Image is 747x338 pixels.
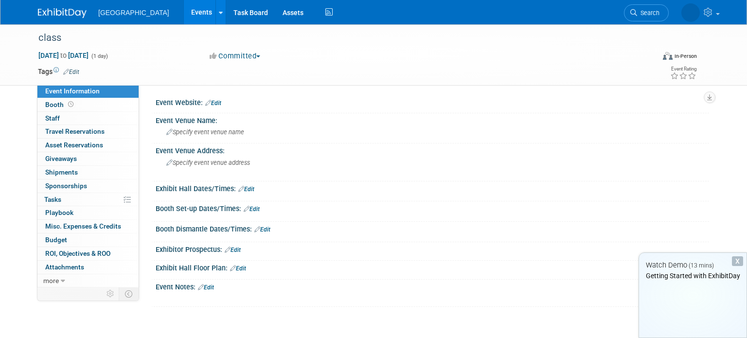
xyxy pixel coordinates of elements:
[37,274,139,287] a: more
[37,193,139,206] a: Tasks
[198,284,214,291] a: Edit
[37,98,139,111] a: Booth
[98,9,169,17] span: [GEOGRAPHIC_DATA]
[38,67,79,76] td: Tags
[45,182,87,190] span: Sponsorships
[63,69,79,75] a: Edit
[156,143,709,156] div: Event Venue Address:
[45,168,78,176] span: Shipments
[45,141,103,149] span: Asset Reservations
[37,152,139,165] a: Giveaways
[37,261,139,274] a: Attachments
[45,101,75,108] span: Booth
[156,95,709,108] div: Event Website:
[37,166,139,179] a: Shipments
[156,222,709,234] div: Booth Dismantle Dates/Times:
[45,236,67,244] span: Budget
[45,87,100,95] span: Event Information
[37,206,139,219] a: Playbook
[37,247,139,260] a: ROI, Objectives & ROO
[670,67,696,71] div: Event Rating
[732,256,743,266] div: Dismiss
[639,260,747,270] div: Watch Demo
[681,3,700,22] img: Lily Eckerman
[156,113,709,125] div: Event Venue Name:
[37,220,139,233] a: Misc. Expenses & Credits
[205,100,221,107] a: Edit
[663,52,673,60] img: Format-Inperson.png
[156,242,709,255] div: Exhibitor Prospectus:
[244,206,260,213] a: Edit
[689,262,714,269] span: (13 mins)
[37,85,139,98] a: Event Information
[254,226,270,233] a: Edit
[45,209,73,216] span: Playbook
[45,263,84,271] span: Attachments
[639,271,747,281] div: Getting Started with ExhibitDay
[156,201,709,214] div: Booth Set-up Dates/Times:
[37,179,139,193] a: Sponsorships
[230,265,246,272] a: Edit
[45,222,121,230] span: Misc. Expenses & Credits
[37,233,139,247] a: Budget
[66,101,75,108] span: Booth not reserved yet
[45,114,60,122] span: Staff
[45,155,77,162] span: Giveaways
[637,9,659,17] span: Search
[37,112,139,125] a: Staff
[59,52,68,59] span: to
[156,280,709,292] div: Event Notes:
[45,127,105,135] span: Travel Reservations
[156,181,709,194] div: Exhibit Hall Dates/Times:
[38,8,87,18] img: ExhibitDay
[599,51,697,65] div: Event Format
[35,29,641,47] div: class
[38,51,89,60] span: [DATE] [DATE]
[37,139,139,152] a: Asset Reservations
[238,186,254,193] a: Edit
[44,196,61,203] span: Tasks
[166,159,250,166] span: Specify event venue address
[166,128,244,136] span: Specify event venue name
[206,51,264,61] button: Committed
[45,249,110,257] span: ROI, Objectives & ROO
[102,287,119,300] td: Personalize Event Tab Strip
[156,261,709,273] div: Exhibit Hall Floor Plan:
[90,53,108,59] span: (1 day)
[119,287,139,300] td: Toggle Event Tabs
[624,4,669,21] a: Search
[674,53,697,60] div: In-Person
[225,247,241,253] a: Edit
[43,277,59,285] span: more
[37,125,139,138] a: Travel Reservations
